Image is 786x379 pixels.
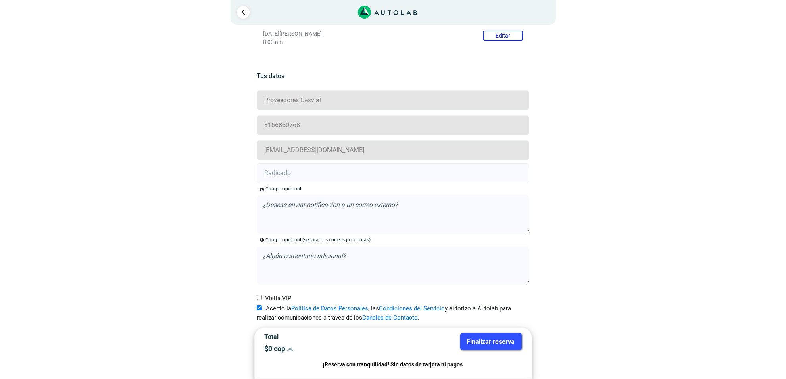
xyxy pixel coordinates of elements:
a: Política de Datos Personales [291,305,368,312]
p: [DATE][PERSON_NAME] [263,31,523,37]
input: Radicado [257,163,529,183]
h5: Tus datos [257,72,529,80]
label: Visita VIP [257,294,291,303]
a: Canales de Contacto [362,314,418,321]
input: Visita VIP [257,295,262,300]
a: Link al sitio de autolab [358,8,417,15]
label: Acepto la , las y autorizo a Autolab para realizar comunicaciones a través de los . [257,304,529,322]
p: Total [265,333,387,341]
input: Acepto laPolítica de Datos Personales, lasCondiciones del Servicioy autorizo a Autolab para reali... [257,305,262,310]
input: Nombre y apellido [257,90,529,110]
p: Campo opcional (separar los correos por comas). [265,236,372,243]
p: $ 0 cop [265,345,387,353]
a: Ir al paso anterior [237,6,250,19]
div: Campo opcional [265,185,301,192]
p: ¡Reserva con tranquilidad! Sin datos de tarjeta ni pagos [265,360,522,369]
a: Condiciones del Servicio [379,305,445,312]
p: 8:00 am [263,39,523,46]
button: Finalizar reserva [460,333,522,350]
input: Correo electrónico [257,140,529,160]
input: Celular [257,115,529,135]
button: Editar [483,31,523,41]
